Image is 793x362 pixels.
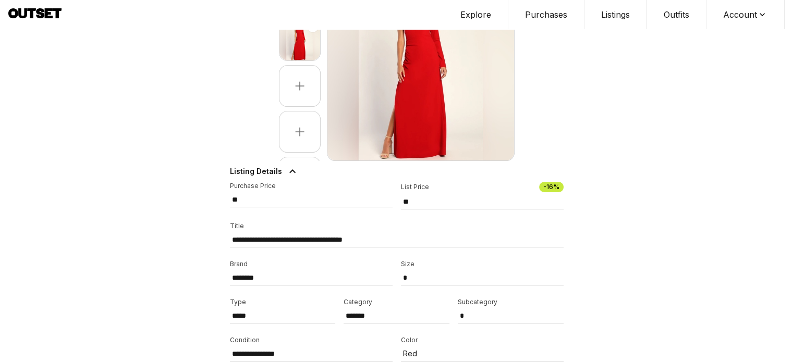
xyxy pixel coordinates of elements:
[403,348,547,359] p: Red
[458,298,564,306] p: Subcategory
[344,298,449,306] p: Category
[230,182,393,190] p: Purchase Price
[401,183,429,191] p: List Price
[539,182,564,192] span: -16 %
[230,166,282,177] span: Listing Details
[230,161,564,182] button: Listing Details
[401,336,564,344] p: Color
[230,260,393,268] p: Brand
[230,298,336,306] p: Type
[401,260,564,268] p: Size
[230,222,564,230] p: Title
[230,336,393,344] p: Condition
